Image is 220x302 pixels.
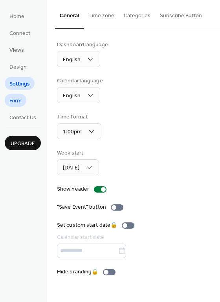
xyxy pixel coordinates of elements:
[5,77,35,90] a: Settings
[57,41,108,49] div: Dashboard language
[9,97,22,105] span: Form
[9,63,27,71] span: Design
[63,55,81,65] span: English
[5,9,29,22] a: Home
[5,111,41,124] a: Contact Us
[9,13,24,21] span: Home
[57,185,89,193] div: Show header
[9,114,36,122] span: Contact Us
[57,113,100,121] div: Time format
[63,91,81,101] span: English
[9,80,30,88] span: Settings
[57,149,97,157] div: Week start
[11,140,35,148] span: Upgrade
[9,29,30,38] span: Connect
[5,26,35,39] a: Connect
[57,203,106,211] div: "Save Event" button
[57,77,103,85] div: Calendar language
[5,136,41,150] button: Upgrade
[5,43,29,56] a: Views
[63,163,79,173] span: [DATE]
[5,94,26,107] a: Form
[5,60,31,73] a: Design
[63,127,82,137] span: 1:00pm
[9,46,24,55] span: Views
